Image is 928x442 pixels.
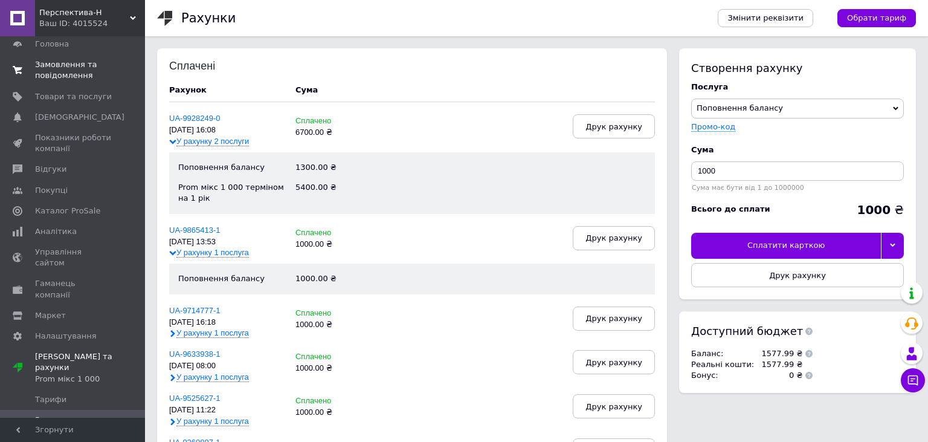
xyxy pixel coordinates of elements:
[691,323,803,339] span: Доступний бюджет
[169,394,221,403] a: UA-9525627-1
[35,185,68,196] span: Покупці
[178,182,292,204] div: Prom мікс 1 000 терміном на 1 рік
[585,122,642,131] span: Друк рахунку
[176,417,249,426] span: У рахунку 1 послуга
[35,415,69,426] span: Рахунки
[295,320,373,330] div: 1000.00 ₴
[573,114,655,138] button: Друк рахунку
[691,233,881,258] div: Сплатити карткою
[585,402,642,411] span: Друк рахунку
[697,103,783,112] span: Поповнення балансу
[857,204,904,216] div: ₴
[718,9,813,27] a: Змінити реквізити
[295,353,373,362] div: Сплачено
[35,112,124,123] span: [DEMOGRAPHIC_DATA]
[691,204,770,215] div: Всього до сплати
[691,184,904,192] div: Сума має бути від 1 до 1000000
[295,229,373,238] div: Сплачено
[169,349,221,359] a: UA-9633938-1
[35,247,112,268] span: Управління сайтом
[169,114,221,123] a: UA-9928249-0
[176,328,249,338] span: У рахунку 1 послуга
[573,394,655,418] button: Друк рахунку
[769,271,826,280] span: Друк рахунку
[585,314,642,323] span: Друк рахунку
[857,203,891,217] b: 1000
[176,137,249,146] span: У рахунку 2 послуги
[691,82,904,93] div: Послуга
[295,273,373,284] div: 1000.00 ₴
[169,306,221,315] a: UA-9714777-1
[35,351,145,385] span: [PERSON_NAME] та рахунки
[691,263,904,287] button: Друк рахунку
[35,226,77,237] span: Аналітика
[295,85,318,96] div: Cума
[35,310,66,321] span: Маркет
[295,364,373,373] div: 1000.00 ₴
[181,11,236,25] h1: Рахунки
[295,162,373,173] div: 1300.00 ₴
[691,145,904,155] div: Cума
[691,348,757,359] td: Баланс :
[573,307,655,331] button: Друк рахунку
[35,331,97,342] span: Налаштування
[39,7,130,18] span: Перспектива-Н
[295,408,373,417] div: 1000.00 ₴
[35,278,112,300] span: Гаманець компанії
[758,370,803,381] td: 0 ₴
[573,226,655,250] button: Друк рахунку
[573,350,655,374] button: Друк рахунку
[295,128,373,137] div: 6700.00 ₴
[727,13,804,24] span: Змінити реквізити
[295,182,373,204] div: 5400.00 ₴
[35,164,66,175] span: Відгуки
[35,206,100,216] span: Каталог ProSale
[585,233,642,242] span: Друк рахунку
[295,397,373,406] div: Сплачено
[691,359,757,370] td: Реальні кошти :
[847,13,906,24] span: Обрати тариф
[169,85,283,96] div: Рахунок
[169,406,283,415] div: [DATE] 11:22
[295,240,373,249] div: 1000.00 ₴
[901,368,925,392] button: Чат з покупцем
[176,372,249,382] span: У рахунку 1 послуга
[39,18,145,29] div: Ваш ID: 4015524
[169,238,283,247] div: [DATE] 13:53
[585,358,642,367] span: Друк рахунку
[169,318,283,327] div: [DATE] 16:18
[169,126,283,135] div: [DATE] 16:08
[691,370,757,381] td: Бонус :
[176,248,249,258] span: У рахунку 1 послуга
[691,60,904,76] div: Створення рахунку
[691,122,735,131] label: Промо-код
[35,39,69,50] span: Головна
[35,91,112,102] span: Товари та послуги
[35,59,112,81] span: Замовлення та повідомлення
[169,226,221,235] a: UA-9865413-1
[35,132,112,154] span: Показники роботи компанії
[691,161,904,181] input: Введіть суму
[758,359,803,370] td: 1577.99 ₴
[178,162,292,173] div: Поповнення балансу
[35,374,145,385] div: Prom мікс 1 000
[35,394,66,405] span: Тарифи
[758,348,803,359] td: 1577.99 ₴
[295,309,373,318] div: Сплачено
[169,60,248,73] div: Сплачені
[178,273,292,284] div: Поповнення балансу
[837,9,916,27] a: Обрати тариф
[169,362,283,371] div: [DATE] 08:00
[295,117,373,126] div: Сплачено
